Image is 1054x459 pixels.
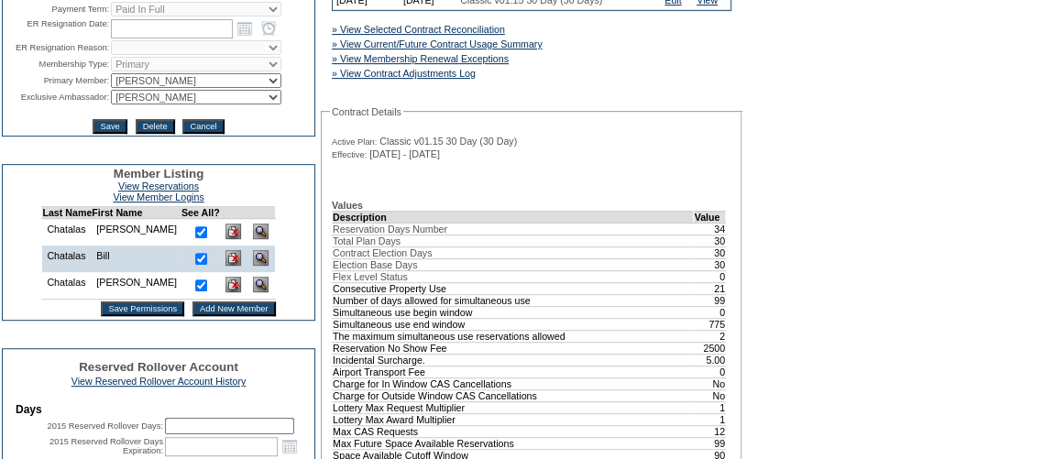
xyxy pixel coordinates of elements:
span: Election Base Days [333,259,417,270]
legend: Contract Details [330,106,403,117]
input: Cancel [182,119,224,134]
td: 30 [694,258,726,270]
label: 2015 Reserved Rollover Days Expiration: [49,437,163,455]
td: First Name [92,207,181,219]
a: » View Membership Renewal Exceptions [332,53,509,64]
a: View Reserved Rollover Account History [71,376,247,387]
input: Add New Member [192,301,276,316]
a: » View Contract Adjustments Log [332,68,476,79]
td: No [694,377,726,389]
td: Chatalas [42,246,92,272]
a: View Member Logins [113,191,203,202]
td: Value [694,211,726,223]
td: 775 [694,318,726,330]
td: Max Future Space Available Reservations [333,437,694,449]
span: Effective: [332,149,367,160]
td: 1 [694,401,726,413]
td: 0 [694,270,726,282]
a: Open the calendar popup. [235,18,255,38]
input: Save Permissions [101,301,184,316]
td: ER Resignation Date: [5,18,109,38]
td: Last Name [42,207,92,219]
td: Simultaneous use end window [333,318,694,330]
td: Chatalas [42,272,92,300]
td: ER Resignation Reason: [5,40,109,55]
a: Open the time view popup. [258,18,279,38]
td: 30 [694,235,726,246]
td: Description [333,211,694,223]
a: » View Selected Contract Reconciliation [332,24,505,35]
span: [DATE] - [DATE] [369,148,440,159]
td: Membership Type: [5,57,109,71]
td: 1 [694,413,726,425]
td: Chatalas [42,219,92,246]
td: Max CAS Requests [333,425,694,437]
span: Flex Level Status [333,271,408,282]
input: Delete [136,119,175,134]
span: Classic v01.15 30 Day (30 Day) [379,136,517,147]
span: Reserved Rollover Account [79,360,238,374]
td: Charge for In Window CAS Cancellations [333,377,694,389]
td: 5.00 [694,354,726,366]
img: Delete [225,224,241,239]
td: Consecutive Property Use [333,282,694,294]
td: See All? [181,207,220,219]
label: 2015 Reserved Rollover Days: [47,421,163,431]
td: 12 [694,425,726,437]
td: Incidental Surcharge. [333,354,694,366]
td: 0 [694,306,726,318]
td: 2 [694,330,726,342]
input: Save [93,119,126,134]
td: Bill [92,246,181,272]
td: Number of days allowed for simultaneous use [333,294,694,306]
span: Contract Election Days [333,247,432,258]
a: » View Current/Future Contract Usage Summary [332,38,543,49]
td: 0 [694,366,726,377]
td: Exclusive Ambassador: [5,90,109,104]
td: Payment Term: [5,2,109,16]
span: Member Listing [114,167,204,180]
td: Primary Member: [5,73,109,88]
span: Total Plan Days [333,235,401,246]
a: Open the calendar popup. [280,436,300,456]
td: Simultaneous use begin window [333,306,694,318]
td: 99 [694,437,726,449]
img: Delete [225,277,241,292]
td: Lottery Max Award Multiplier [333,413,694,425]
td: 30 [694,246,726,258]
td: No [694,389,726,401]
td: Airport Transport Fee [333,366,694,377]
b: Values [332,200,363,211]
td: Lottery Max Request Multiplier [333,401,694,413]
td: 34 [694,223,726,235]
span: Active Plan: [332,137,377,148]
span: Reservation Days Number [333,224,447,235]
img: View Dashboard [253,250,269,266]
td: Charge for Outside Window CAS Cancellations [333,389,694,401]
td: 2500 [694,342,726,354]
td: Days [16,403,302,416]
td: 99 [694,294,726,306]
td: 21 [694,282,726,294]
td: [PERSON_NAME] [92,272,181,300]
img: Delete [225,250,241,266]
img: View Dashboard [253,277,269,292]
img: View Dashboard [253,224,269,239]
td: Reservation No Show Fee [333,342,694,354]
td: [PERSON_NAME] [92,219,181,246]
a: View Reservations [118,180,199,191]
td: The maximum simultaneous use reservations allowed [333,330,694,342]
